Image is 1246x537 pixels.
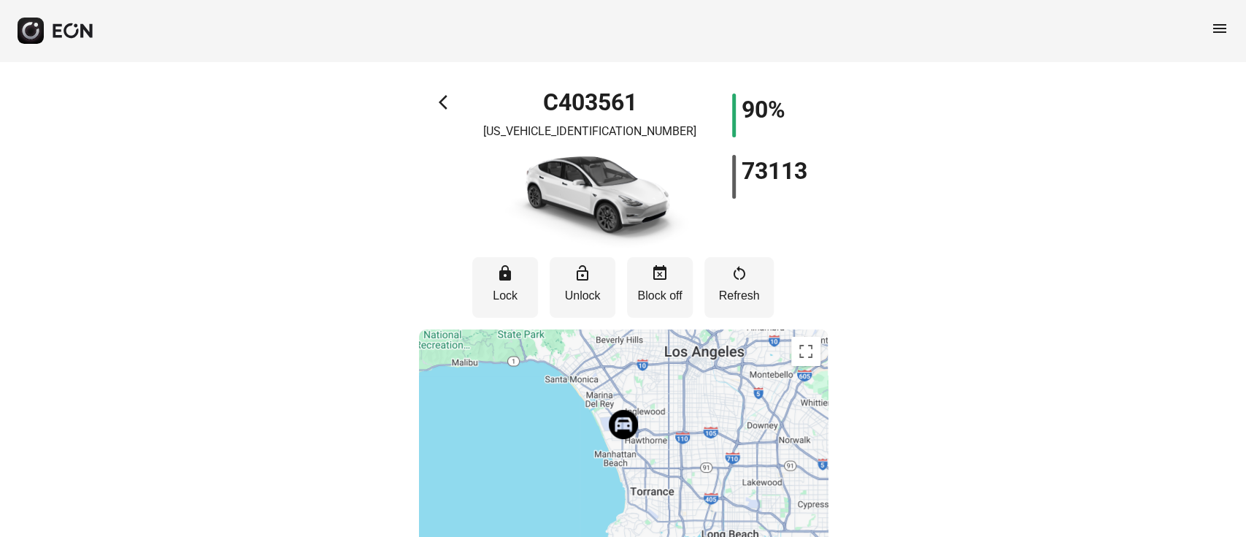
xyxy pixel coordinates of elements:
p: Unlock [557,287,608,305]
img: car [488,146,692,248]
p: [US_VEHICLE_IDENTIFICATION_NUMBER] [483,123,696,140]
span: menu [1211,20,1228,37]
button: Lock [472,257,538,318]
span: restart_alt [731,264,748,282]
h1: 90% [742,101,785,118]
span: lock_open [574,264,591,282]
p: Lock [480,287,531,305]
button: Unlock [550,257,615,318]
button: Block off [627,257,693,318]
h1: C403561 [543,94,637,111]
button: Refresh [704,257,774,318]
span: arrow_back_ios [439,94,456,111]
p: Refresh [712,287,766,305]
span: event_busy [651,264,669,282]
h1: 73113 [742,162,807,180]
span: lock [496,264,514,282]
p: Block off [634,287,685,305]
button: Toggle fullscreen view [791,337,820,366]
